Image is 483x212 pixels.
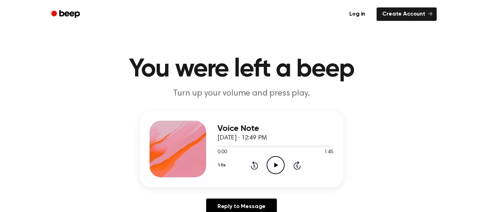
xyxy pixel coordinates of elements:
h1: You were left a beep [60,57,423,82]
a: Log in [342,6,372,22]
span: 1:45 [324,149,333,156]
button: 1.0x [217,159,228,171]
h3: Voice Note [217,124,333,133]
a: Create Account [377,7,437,21]
p: Turn up your volume and press play. [106,88,377,99]
span: [DATE] · 12:49 PM [217,135,267,141]
span: 0:00 [217,149,227,156]
a: Beep [46,7,86,21]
